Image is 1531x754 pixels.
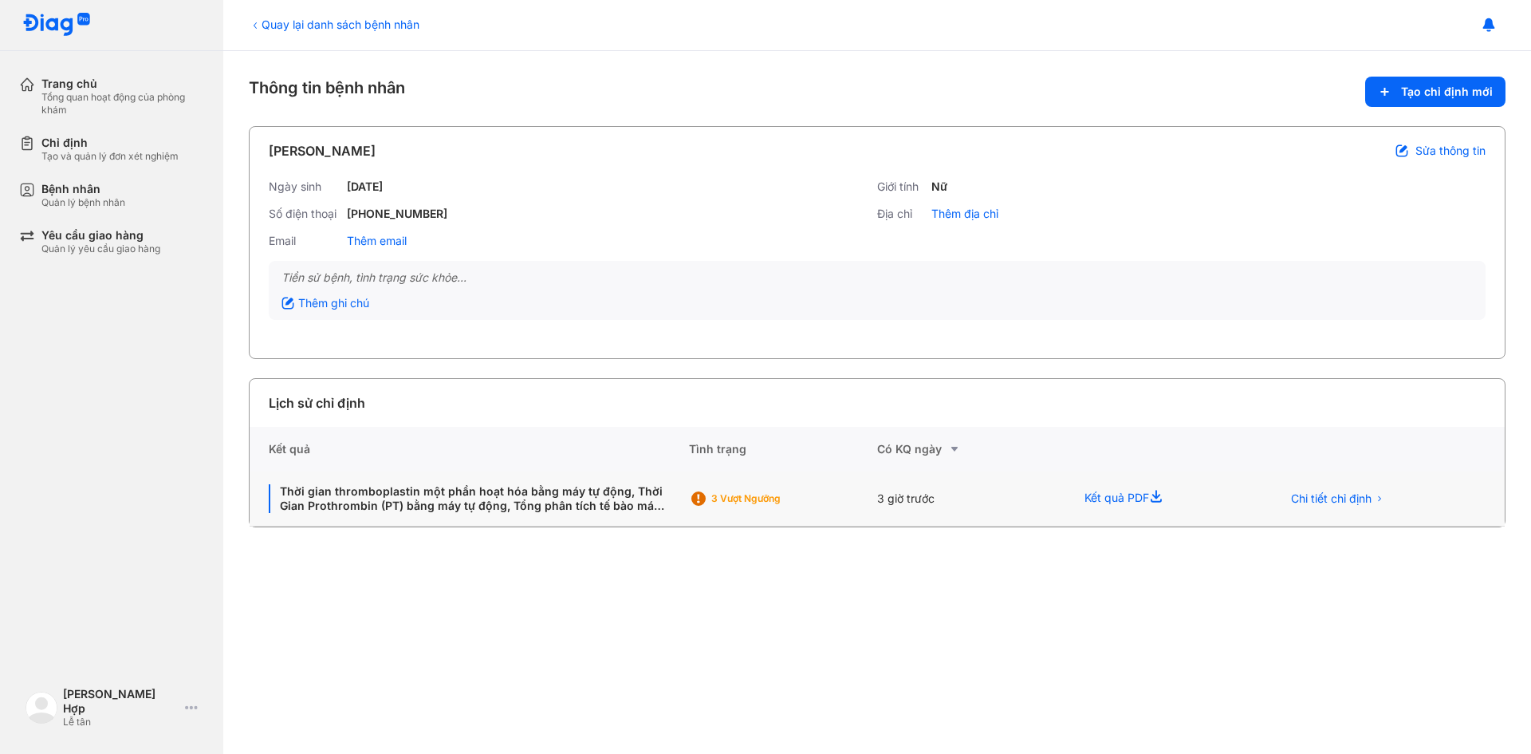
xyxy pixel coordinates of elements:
div: Lịch sử chỉ định [269,393,365,413]
div: Thời gian thromboplastin một phần hoạt hóa bằng máy tự động, Thời Gian Prothrombin (PT) bằng máy ... [269,484,670,513]
div: Lễ tân [63,716,179,728]
span: Chi tiết chỉ định [1291,491,1372,506]
div: Yêu cầu giao hàng [41,228,160,243]
div: Tạo và quản lý đơn xét nghiệm [41,150,179,163]
div: [DATE] [347,180,383,194]
div: Chỉ định [41,136,179,150]
div: 3 Vượt ngưỡng [711,492,839,505]
div: Thông tin bệnh nhân [249,77,1505,107]
div: Ngày sinh [269,180,340,194]
div: Địa chỉ [877,207,925,221]
div: Quay lại danh sách bệnh nhân [249,16,419,33]
div: Thêm địa chỉ [931,207,998,221]
div: Giới tính [877,180,925,194]
div: [PERSON_NAME] [269,141,376,160]
button: Chi tiết chỉ định [1281,487,1394,511]
div: 3 giờ trước [877,472,1065,527]
div: Tổng quan hoạt động của phòng khám [41,91,204,116]
div: Tình trạng [689,427,877,472]
img: logo [22,13,91,38]
div: Email [269,234,340,248]
div: Quản lý yêu cầu giao hàng [41,243,160,255]
div: Nữ [931,180,947,194]
div: Số điện thoại [269,207,340,221]
span: Sửa thông tin [1415,144,1486,158]
div: Trang chủ [41,77,204,91]
div: Bệnh nhân [41,182,125,196]
div: [PERSON_NAME] Hợp [63,687,179,716]
div: Thêm email [347,234,407,248]
span: Tạo chỉ định mới [1401,85,1493,99]
div: Kết quả [250,427,689,472]
div: Kết quả PDF [1065,472,1261,527]
div: [PHONE_NUMBER] [347,207,447,221]
button: Tạo chỉ định mới [1365,77,1505,107]
div: Thêm ghi chú [281,296,369,310]
div: Có KQ ngày [877,440,1065,459]
div: Quản lý bệnh nhân [41,196,125,209]
img: logo [26,692,57,724]
div: Tiền sử bệnh, tình trạng sức khỏe... [281,270,1473,285]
